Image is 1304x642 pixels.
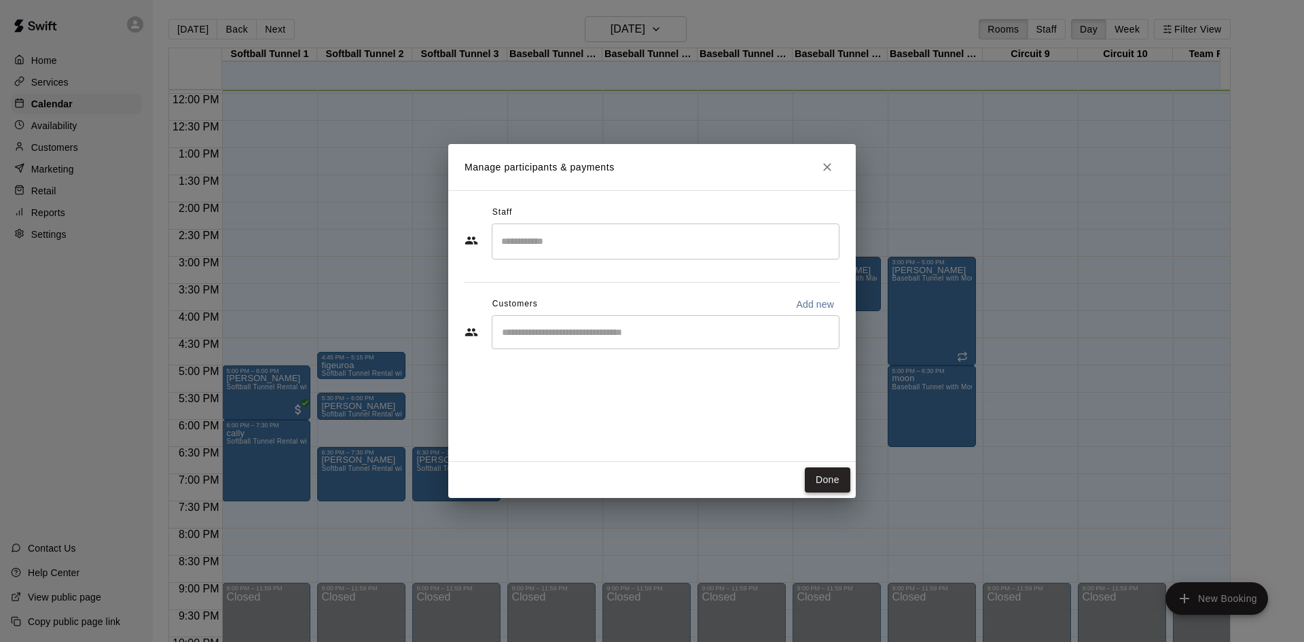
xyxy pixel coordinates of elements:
[815,155,839,179] button: Close
[796,298,834,311] p: Add new
[492,202,512,224] span: Staff
[805,467,850,493] button: Done
[465,160,615,175] p: Manage participants & payments
[492,224,839,260] div: Search staff
[465,325,478,339] svg: Customers
[492,293,538,315] span: Customers
[492,315,839,349] div: Start typing to search customers...
[791,293,839,315] button: Add new
[465,234,478,247] svg: Staff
